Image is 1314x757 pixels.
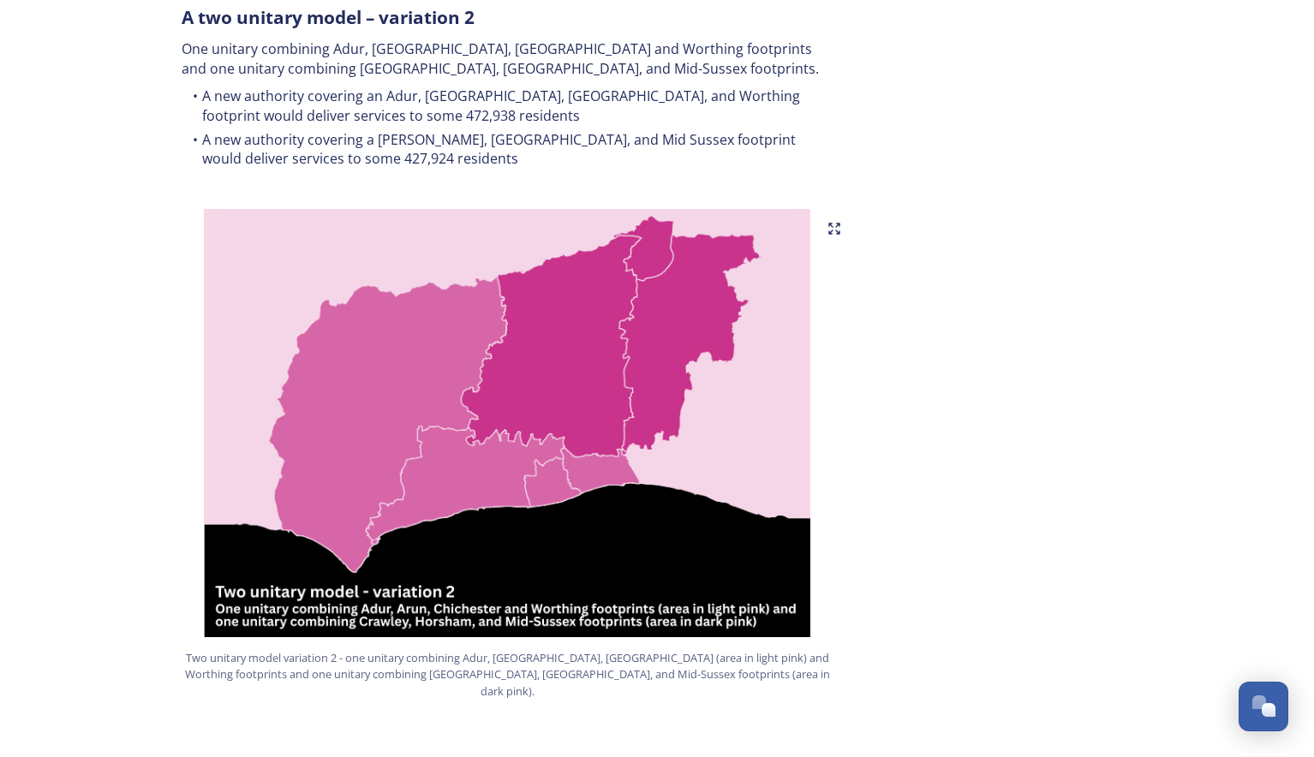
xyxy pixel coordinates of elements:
button: Open Chat [1239,682,1288,731]
p: One unitary combining Adur, [GEOGRAPHIC_DATA], [GEOGRAPHIC_DATA] and Worthing footprints and one ... [182,39,833,78]
li: A new authority covering a [PERSON_NAME], [GEOGRAPHIC_DATA], and Mid Sussex footprint would deliv... [182,130,833,169]
span: Two unitary model variation 2 - one unitary combining Adur, [GEOGRAPHIC_DATA], [GEOGRAPHIC_DATA] ... [173,650,841,700]
strong: A two unitary model – variation 2 [182,5,475,29]
li: A new authority covering an Adur, [GEOGRAPHIC_DATA], [GEOGRAPHIC_DATA], and Worthing footprint wo... [182,86,833,125]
